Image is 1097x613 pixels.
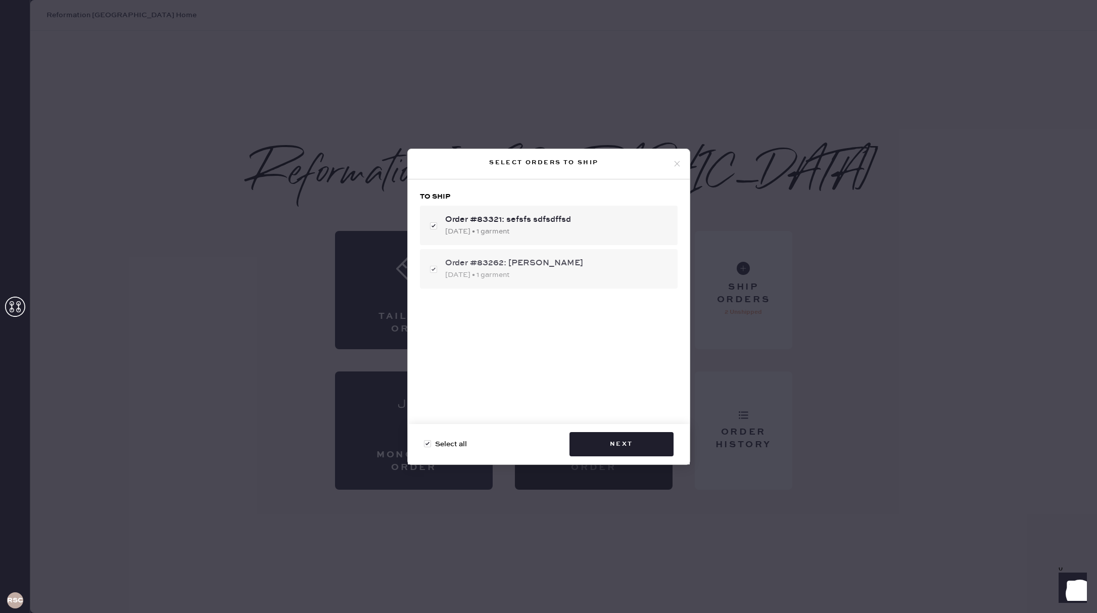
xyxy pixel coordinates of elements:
div: Order #83321: sefsfs sdfsdffsd [445,214,670,226]
div: [DATE] • 1 garment [445,226,670,237]
h3: RSCPA [7,597,23,604]
span: Select all [435,439,467,450]
div: [DATE] • 1 garment [445,269,670,280]
h3: To ship [420,192,678,202]
iframe: Front Chat [1049,568,1092,611]
div: Order #83262: [PERSON_NAME] [445,257,670,269]
button: Next [569,432,674,456]
div: Select orders to ship [416,157,673,169]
